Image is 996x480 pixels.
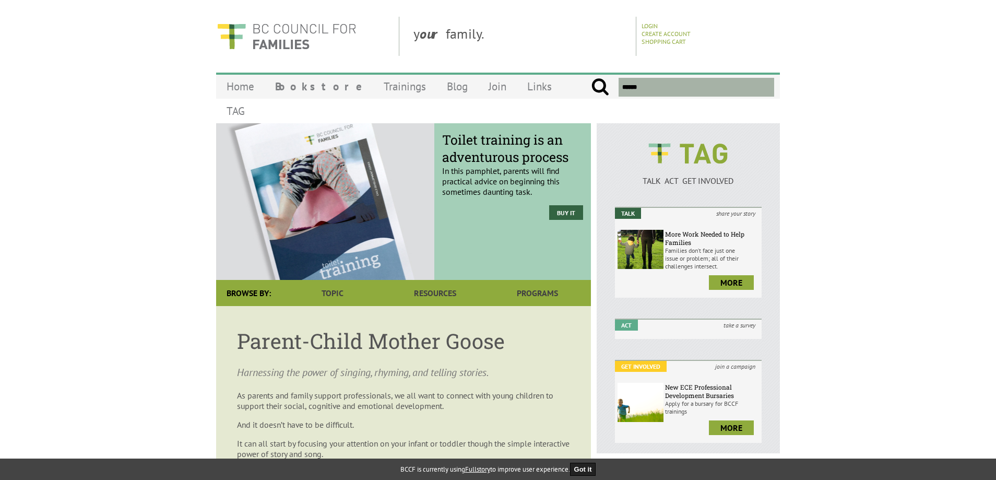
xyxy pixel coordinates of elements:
[216,74,265,99] a: Home
[373,74,436,99] a: Trainings
[405,17,636,56] div: y family.
[216,280,281,306] div: Browse By:
[665,400,759,415] p: Apply for a bursary for BCCF trainings
[709,361,762,372] i: join a campaign
[665,230,759,247] h6: More Work Needed to Help Families
[665,383,759,400] h6: New ECE Professional Development Bursaries
[642,22,658,30] a: Login
[237,327,570,355] h1: Parent-Child Mother Goose
[216,17,357,56] img: BC Council for FAMILIES
[717,320,762,331] i: take a survey
[615,208,641,219] em: Talk
[710,208,762,219] i: share your story
[615,320,638,331] em: Act
[615,361,667,372] em: Get Involved
[478,74,517,99] a: Join
[442,131,583,166] span: Toilet training is an adventurous process
[237,419,570,430] p: And it doesn’t have to be difficult.
[436,74,478,99] a: Blog
[237,390,570,411] p: As parents and family support professionals, we all want to connect with young children to suppor...
[420,25,446,42] strong: our
[237,365,570,380] p: Harnessing the power of singing, rhyming, and telling stories.
[709,275,754,290] a: more
[442,139,583,197] p: In this pamphlet, parents will find practical advice on beginning this sometimes daunting task.
[570,463,596,476] button: Got it
[517,74,562,99] a: Links
[281,280,384,306] a: Topic
[641,134,735,173] img: BCCF's TAG Logo
[265,74,373,99] a: Bookstore
[642,38,686,45] a: Shopping Cart
[709,420,754,435] a: more
[665,247,759,270] p: Families don’t face just one issue or problem; all of their challenges intersect.
[216,99,255,123] a: TAG
[591,78,609,97] input: Submit
[237,438,570,459] p: It can all start by focusing your attention on your infant or toddler though the simple interacti...
[384,280,486,306] a: Resources
[549,205,583,220] a: Buy it
[615,165,762,186] a: TALK ACT GET INVOLVED
[487,280,589,306] a: Programs
[615,175,762,186] p: TALK ACT GET INVOLVED
[465,465,490,474] a: Fullstory
[642,30,691,38] a: Create Account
